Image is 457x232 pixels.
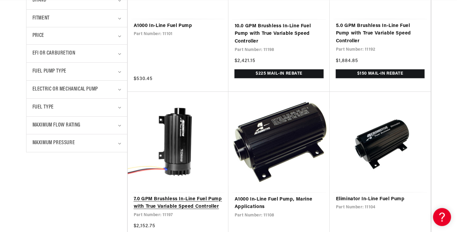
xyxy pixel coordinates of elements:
a: Eliminator In-Line Fuel Pump [336,195,425,203]
summary: Fuel Type (0 selected) [32,99,121,116]
a: 10.0 GPM Brushless In-Line Fuel Pump with True Variable Speed Controller [234,22,324,46]
a: 5.0 GPM Brushless In-Line Fuel Pump with True Variable Speed Controller [336,22,425,45]
summary: Electric or Mechanical Pump (0 selected) [32,81,121,98]
a: 7.0 GPM Brushless In-Line Fuel Pump with True Variable Speed Controller [134,195,223,211]
span: Fuel Type [32,103,54,112]
a: A1000 In-Line Fuel Pump [134,22,223,30]
span: Maximum Pressure [32,139,75,147]
summary: Maximum Pressure (0 selected) [32,134,121,152]
summary: Price [32,27,121,44]
span: Maximum Flow Rating [32,121,81,130]
span: Fuel Pump Type [32,67,66,76]
a: A1000 In-Line Fuel Pump, Marine Applications [234,196,324,211]
span: Fitment [32,14,50,23]
summary: Maximum Flow Rating (0 selected) [32,117,121,134]
summary: EFI or Carburetion (0 selected) [32,45,121,62]
summary: Fitment (0 selected) [32,10,121,27]
span: Price [32,32,44,40]
span: EFI or Carburetion [32,49,75,58]
summary: Fuel Pump Type (0 selected) [32,63,121,80]
span: Electric or Mechanical Pump [32,85,98,94]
